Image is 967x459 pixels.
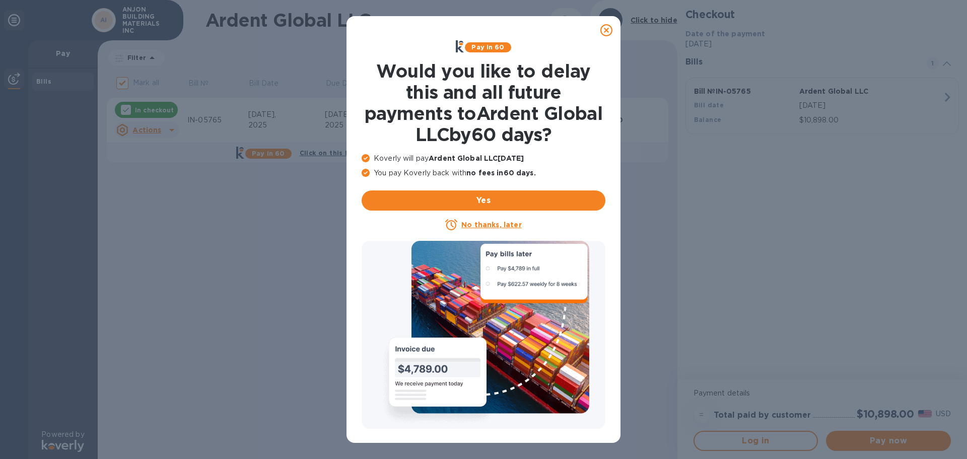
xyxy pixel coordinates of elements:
button: Yes [362,190,605,211]
span: Yes [370,194,597,207]
b: Ardent Global LLC [DATE] [429,154,524,162]
b: Pay in 60 [471,43,504,51]
b: no fees in 60 days . [466,169,535,177]
h1: Would you like to delay this and all future payments to Ardent Global LLC by 60 days ? [362,60,605,145]
p: Koverly will pay [362,153,605,164]
p: You pay Koverly back with [362,168,605,178]
u: No thanks, later [461,221,521,229]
